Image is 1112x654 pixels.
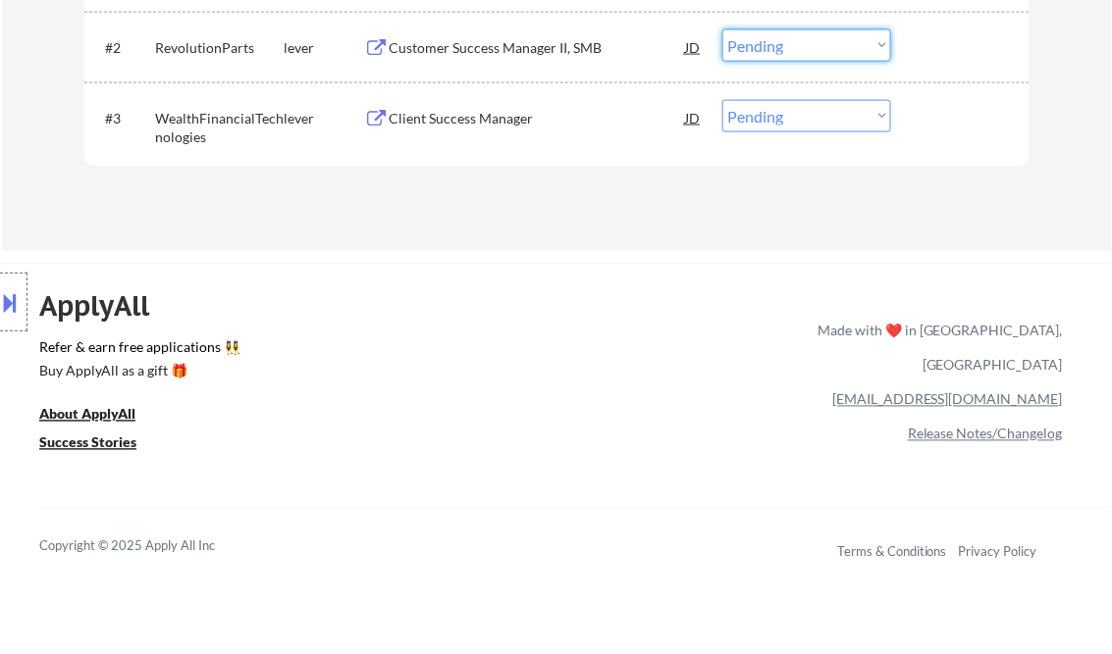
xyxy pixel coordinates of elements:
[106,109,140,128] div: #3
[684,29,704,65] div: JD
[39,537,265,557] div: Copyright © 2025 Apply All Inc
[959,544,1037,560] a: Privacy Policy
[285,38,365,58] div: lever
[810,314,1063,382] div: Made with ❤️ in [GEOGRAPHIC_DATA], [GEOGRAPHIC_DATA]
[156,38,285,58] div: RevolutionParts
[390,109,686,128] div: Client Success Manager
[908,426,1063,442] a: Release Notes/Changelog
[156,109,285,147] div: WealthFinancialTechnologies
[684,100,704,135] div: JD
[837,544,947,560] a: Terms & Conditions
[106,38,140,58] div: #2
[832,391,1063,408] a: [EMAIL_ADDRESS][DOMAIN_NAME]
[390,38,686,58] div: Customer Success Manager II, SMB
[285,109,365,128] div: lever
